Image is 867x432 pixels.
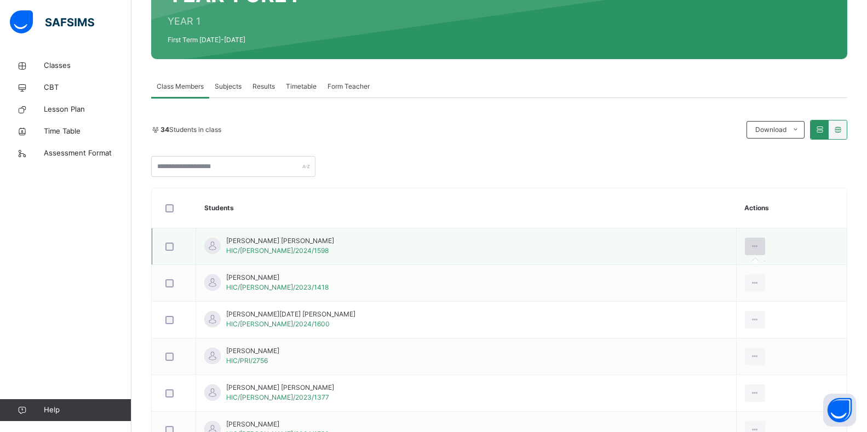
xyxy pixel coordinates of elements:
[226,283,329,291] span: HIC/[PERSON_NAME]/2023/1418
[44,126,131,137] span: Time Table
[736,188,847,228] th: Actions
[160,125,221,135] span: Students in class
[226,320,330,328] span: HIC/[PERSON_NAME]/2024/1600
[226,273,329,283] span: [PERSON_NAME]
[157,82,204,91] span: Class Members
[44,82,131,93] span: CBT
[226,356,268,365] span: HIC/PRI/2756
[226,346,279,356] span: [PERSON_NAME]
[226,246,329,255] span: HIC/[PERSON_NAME]/2024/1598
[286,82,317,91] span: Timetable
[226,419,329,429] span: [PERSON_NAME]
[44,60,131,71] span: Classes
[160,125,169,134] b: 34
[44,148,131,159] span: Assessment Format
[226,236,334,246] span: [PERSON_NAME] [PERSON_NAME]
[44,405,131,416] span: Help
[44,104,131,115] span: Lesson Plan
[196,188,737,228] th: Students
[215,82,242,91] span: Subjects
[226,383,334,393] span: [PERSON_NAME] [PERSON_NAME]
[226,309,355,319] span: [PERSON_NAME][DATE] [PERSON_NAME]
[252,82,275,91] span: Results
[755,125,786,135] span: Download
[226,393,329,401] span: HIC/[PERSON_NAME]/2023/1377
[328,82,370,91] span: Form Teacher
[823,394,856,427] button: Open asap
[10,10,94,33] img: safsims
